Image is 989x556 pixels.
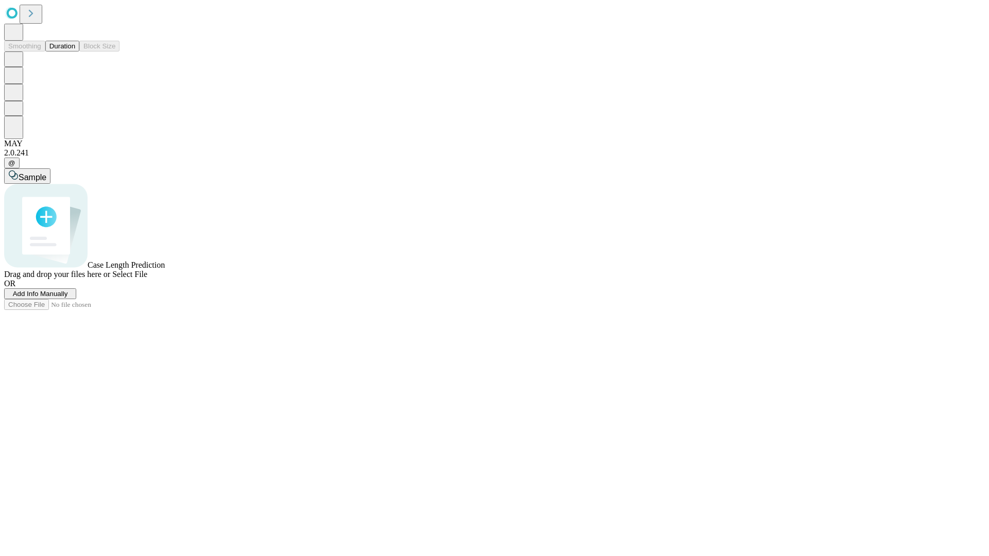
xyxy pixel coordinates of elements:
[8,159,15,167] span: @
[45,41,79,51] button: Duration
[4,148,985,158] div: 2.0.241
[4,279,15,288] span: OR
[4,158,20,168] button: @
[4,168,50,184] button: Sample
[19,173,46,182] span: Sample
[4,288,76,299] button: Add Info Manually
[4,139,985,148] div: MAY
[4,41,45,51] button: Smoothing
[112,270,147,279] span: Select File
[4,270,110,279] span: Drag and drop your files here or
[79,41,120,51] button: Block Size
[88,260,165,269] span: Case Length Prediction
[13,290,68,298] span: Add Info Manually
